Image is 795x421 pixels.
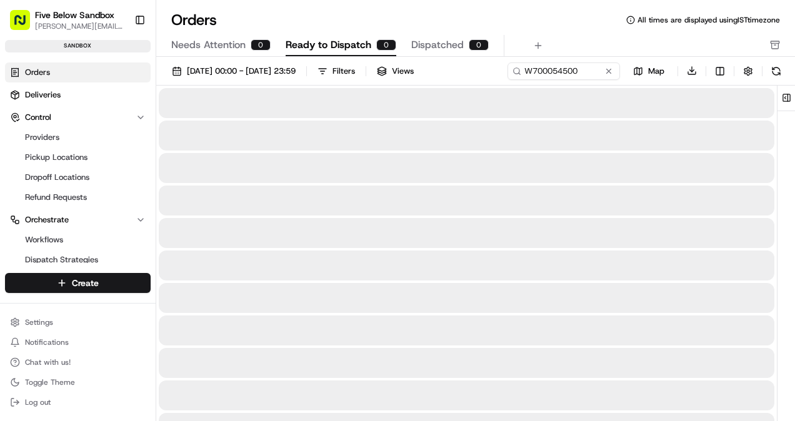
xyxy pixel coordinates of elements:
[25,377,75,387] span: Toggle Theme
[20,251,136,269] a: Dispatch Strategies
[5,85,151,105] a: Deliveries
[72,277,99,289] span: Create
[25,214,69,225] span: Orchestrate
[101,176,206,198] a: 💻API Documentation
[648,66,664,77] span: Map
[171,10,217,30] h1: Orders
[7,176,101,198] a: 📗Knowledge Base
[5,354,151,371] button: Chat with us!
[25,337,69,347] span: Notifications
[12,182,22,192] div: 📗
[118,181,201,193] span: API Documentation
[25,181,96,193] span: Knowledge Base
[25,254,98,265] span: Dispatch Strategies
[5,314,151,331] button: Settings
[5,334,151,351] button: Notifications
[171,37,246,52] span: Needs Attention
[12,119,35,141] img: 1736555255976-a54dd68f-1ca7-489b-9aae-adbdc363a1c4
[20,231,136,249] a: Workflows
[25,234,63,245] span: Workflows
[166,62,301,80] button: [DATE] 00:00 - [DATE] 23:59
[5,394,151,411] button: Log out
[25,317,53,327] span: Settings
[20,169,136,186] a: Dropoff Locations
[371,62,419,80] button: Views
[25,67,50,78] span: Orders
[25,152,87,163] span: Pickup Locations
[25,192,87,203] span: Refund Requests
[507,62,620,80] input: Type to search
[212,122,227,137] button: Start new chat
[42,131,158,141] div: We're available if you need us!
[767,62,785,80] button: Refresh
[332,66,355,77] div: Filters
[35,21,124,31] button: [PERSON_NAME][EMAIL_ADDRESS][DOMAIN_NAME]
[25,112,51,123] span: Control
[469,39,489,51] div: 0
[625,64,672,79] button: Map
[286,37,371,52] span: Ready to Dispatch
[5,273,151,293] button: Create
[88,210,151,220] a: Powered byPylon
[187,66,296,77] span: [DATE] 00:00 - [DATE] 23:59
[20,149,136,166] a: Pickup Locations
[42,119,205,131] div: Start new chat
[5,62,151,82] a: Orders
[20,189,136,206] a: Refund Requests
[5,5,129,35] button: Five Below Sandbox[PERSON_NAME][EMAIL_ADDRESS][DOMAIN_NAME]
[5,374,151,391] button: Toggle Theme
[637,15,780,25] span: All times are displayed using IST timezone
[32,80,225,93] input: Got a question? Start typing here...
[392,66,414,77] span: Views
[312,62,361,80] button: Filters
[20,129,136,146] a: Providers
[25,397,51,407] span: Log out
[376,39,396,51] div: 0
[124,211,151,220] span: Pylon
[25,132,59,143] span: Providers
[12,49,227,69] p: Welcome 👋
[25,89,61,101] span: Deliveries
[5,107,151,127] button: Control
[106,182,116,192] div: 💻
[411,37,464,52] span: Dispatched
[251,39,271,51] div: 0
[12,12,37,37] img: Nash
[5,210,151,230] button: Orchestrate
[35,9,114,21] button: Five Below Sandbox
[5,40,151,52] div: sandbox
[25,357,71,367] span: Chat with us!
[25,172,89,183] span: Dropoff Locations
